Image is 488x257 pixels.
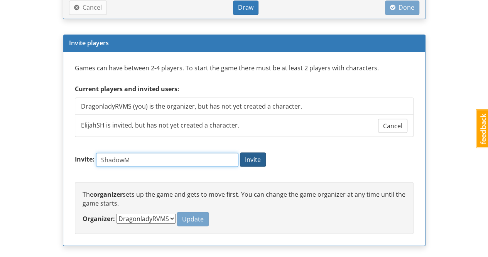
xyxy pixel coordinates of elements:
[93,190,123,198] strong: organizer
[63,35,425,52] div: Invite players
[238,3,253,12] span: Draw
[75,155,95,163] label: Invite:
[81,121,239,129] span: ElijahSH
[83,214,115,223] label: Organizer:
[177,212,209,226] button: Update
[245,155,261,163] span: Invite
[75,84,179,93] strong: Current players and invited users:
[240,152,266,167] button: Invite
[75,63,414,80] p: Games can have between 2-4 players. To start the game there must be at least 2 players with chara...
[96,153,238,167] input: Mary, Arthur, ...
[383,121,402,130] span: Cancel
[182,214,204,223] span: Update
[378,119,407,133] button: Cancel
[390,3,414,12] span: Done
[105,121,239,129] span: is invited, but has not yet created a character.
[385,0,419,15] button: Done
[83,190,406,208] p: The sets up the game and gets to move first. You can change the game organizer at any time until ...
[148,102,302,110] span: is the organizer, but has not yet created a character.
[69,0,107,15] button: Cancel
[233,0,258,15] button: Draw
[74,3,102,12] span: Cancel
[81,102,302,111] span: DragonladyRVMS (you)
